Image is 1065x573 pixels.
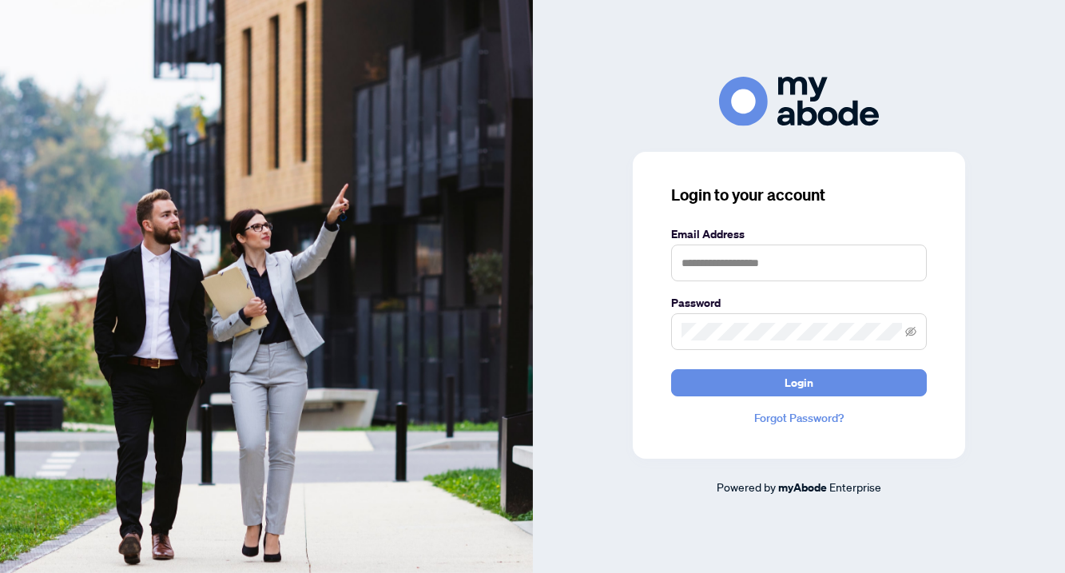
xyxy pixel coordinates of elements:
label: Password [671,294,927,312]
span: Powered by [717,479,776,494]
h3: Login to your account [671,184,927,206]
span: Enterprise [829,479,881,494]
a: Forgot Password? [671,409,927,427]
span: eye-invisible [905,326,916,337]
img: ma-logo [719,77,879,125]
a: myAbode [778,479,827,496]
label: Email Address [671,225,927,243]
span: Login [785,370,813,396]
button: Login [671,369,927,396]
